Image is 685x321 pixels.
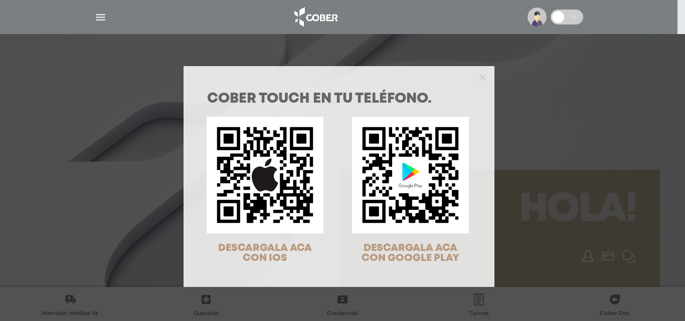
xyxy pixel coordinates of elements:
span: DESCARGALA ACA CON GOOGLE PLAY [362,243,459,263]
img: qr-code [207,117,323,233]
button: Close [479,72,486,81]
h1: COBER TOUCH en tu teléfono. [207,92,471,106]
img: qr-code [352,117,469,233]
span: DESCARGALA ACA CON IOS [218,243,312,263]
